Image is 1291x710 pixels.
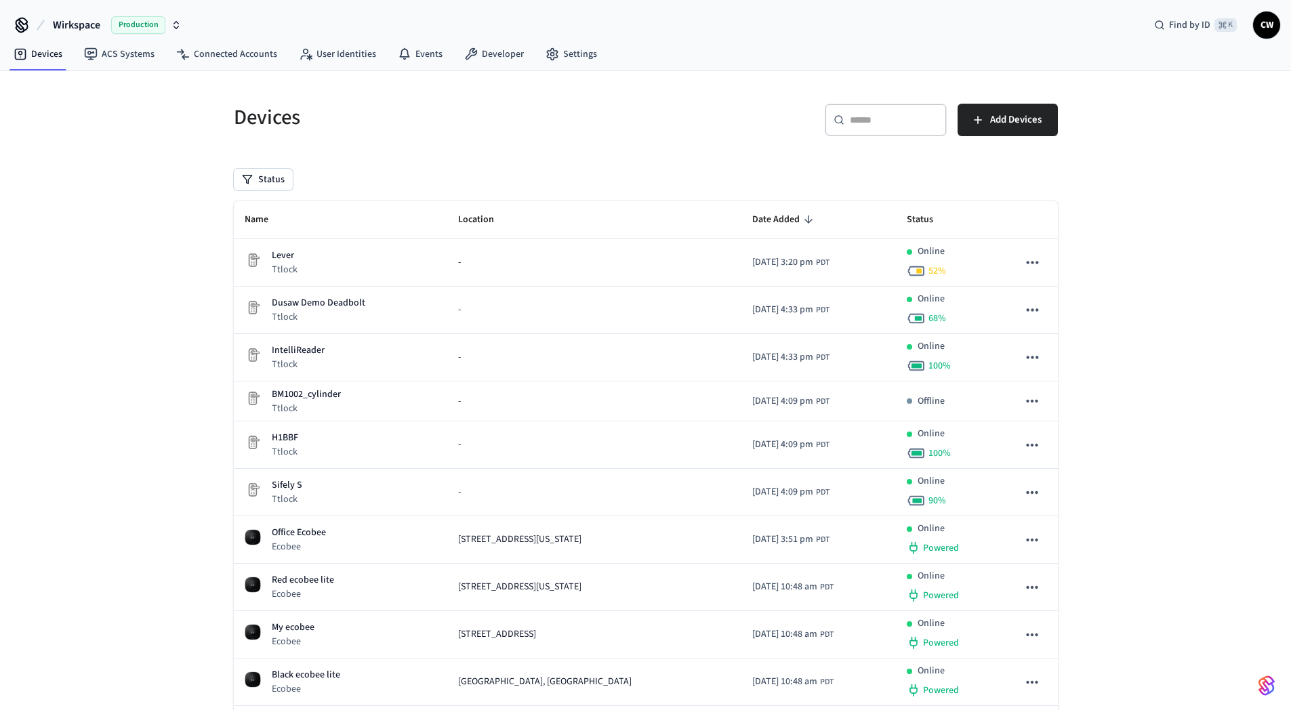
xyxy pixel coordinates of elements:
[923,684,959,697] span: Powered
[387,42,453,66] a: Events
[816,439,829,451] span: PDT
[245,577,261,593] img: ecobee_lite_3
[272,431,298,445] p: H1BBF
[752,438,829,452] div: America/Los_Angeles
[1214,18,1237,32] span: ⌘ K
[918,522,945,536] p: Online
[272,263,298,276] p: Ttlock
[73,42,165,66] a: ACS Systems
[245,347,261,363] img: Placeholder Lock Image
[752,532,813,547] span: [DATE] 3:51 pm
[752,485,813,499] span: [DATE] 4:09 pm
[245,482,261,498] img: Placeholder Lock Image
[907,209,951,230] span: Status
[458,394,461,409] span: -
[752,627,817,642] span: [DATE] 10:48 am
[958,104,1058,136] button: Add Devices
[245,624,261,640] img: ecobee_lite_3
[111,16,165,34] span: Production
[918,292,945,306] p: Online
[272,493,302,506] p: Ttlock
[816,257,829,269] span: PDT
[245,209,286,230] span: Name
[1143,13,1248,37] div: Find by ID⌘ K
[990,111,1042,129] span: Add Devices
[458,580,581,594] span: [STREET_ADDRESS][US_STATE]
[245,434,261,451] img: Placeholder Lock Image
[816,486,829,499] span: PDT
[272,402,341,415] p: Ttlock
[918,617,945,631] p: Online
[752,580,834,594] div: America/Los_Angeles
[535,42,608,66] a: Settings
[752,627,834,642] div: America/Los_Angeles
[272,668,340,682] p: Black ecobee lite
[820,581,834,593] span: PDT
[458,303,461,317] span: -
[752,485,829,499] div: America/Los_Angeles
[752,675,817,689] span: [DATE] 10:48 am
[245,390,261,406] img: Placeholder Lock Image
[928,359,951,373] span: 100 %
[918,569,945,583] p: Online
[245,529,261,545] img: ecobee_lite_3
[458,627,536,642] span: [STREET_ADDRESS]
[458,255,461,270] span: -
[918,664,945,678] p: Online
[816,304,829,316] span: PDT
[458,532,581,547] span: [STREET_ADDRESS][US_STATE]
[272,445,298,459] p: Ttlock
[234,169,293,190] button: Status
[918,427,945,441] p: Online
[918,474,945,488] p: Online
[752,255,813,270] span: [DATE] 3:20 pm
[245,252,261,268] img: Placeholder Lock Image
[272,310,365,324] p: Ttlock
[752,209,817,230] span: Date Added
[923,636,959,650] span: Powered
[1253,12,1280,39] button: CW
[816,352,829,364] span: PDT
[245,299,261,316] img: Placeholder Lock Image
[1254,13,1279,37] span: CW
[272,296,365,310] p: Dusaw Demo Deadbolt
[928,494,946,507] span: 90 %
[752,532,829,547] div: America/Los_Angeles
[752,580,817,594] span: [DATE] 10:48 am
[165,42,288,66] a: Connected Accounts
[752,303,813,317] span: [DATE] 4:33 pm
[1258,675,1275,696] img: SeamLogoGradient.69752ec5.svg
[272,682,340,696] p: Ecobee
[816,396,829,408] span: PDT
[928,312,946,325] span: 68 %
[752,675,834,689] div: America/Los_Angeles
[272,388,341,402] p: BM1002_cylinder
[272,573,334,587] p: Red ecobee lite
[234,104,638,131] h5: Devices
[752,255,829,270] div: America/Los_Angeles
[272,635,314,648] p: Ecobee
[288,42,387,66] a: User Identities
[923,589,959,602] span: Powered
[816,534,829,546] span: PDT
[1169,18,1210,32] span: Find by ID
[458,438,461,452] span: -
[458,209,512,230] span: Location
[3,42,73,66] a: Devices
[272,540,326,554] p: Ecobee
[752,438,813,452] span: [DATE] 4:09 pm
[928,446,951,460] span: 100 %
[918,394,945,409] p: Offline
[752,394,829,409] div: America/Los_Angeles
[272,526,326,540] p: Office Ecobee
[272,358,325,371] p: Ttlock
[923,541,959,555] span: Powered
[458,675,632,689] span: [GEOGRAPHIC_DATA], [GEOGRAPHIC_DATA]
[272,478,302,493] p: Sifely S
[272,621,314,635] p: My ecobee
[918,245,945,259] p: Online
[918,339,945,354] p: Online
[928,264,946,278] span: 52 %
[272,587,334,601] p: Ecobee
[820,676,834,688] span: PDT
